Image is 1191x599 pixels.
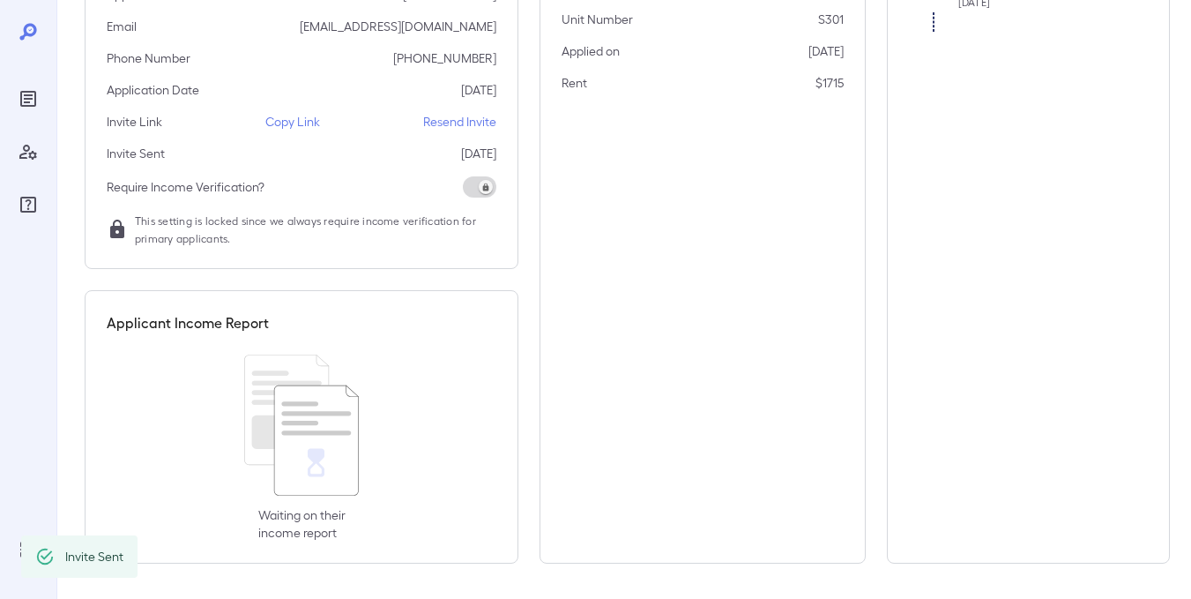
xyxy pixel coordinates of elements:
p: [DATE] [461,145,496,162]
p: Applied on [562,42,620,60]
p: [DATE] [808,42,844,60]
p: [DATE] [461,81,496,99]
h5: Applicant Income Report [107,312,269,333]
p: Require Income Verification? [107,178,264,196]
p: [PHONE_NUMBER] [393,49,496,67]
p: Rent [562,74,587,92]
div: Reports [14,85,42,113]
p: Phone Number [107,49,190,67]
p: [EMAIL_ADDRESS][DOMAIN_NAME] [300,18,496,35]
div: Manage Users [14,138,42,166]
div: Log Out [14,535,42,564]
p: Invite Sent [107,145,165,162]
p: Email [107,18,137,35]
div: FAQ [14,191,42,219]
p: Copy Link [265,113,320,131]
p: Waiting on their income report [258,506,346,542]
p: $1715 [815,74,844,92]
div: Invite Sent [65,541,123,573]
p: S301 [818,11,844,28]
p: Application Date [107,81,199,99]
p: Invite Link [107,113,162,131]
span: This setting is locked since we always require income verification for primary applicants. [135,212,496,247]
p: Unit Number [562,11,633,28]
p: Resend Invite [423,113,496,131]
